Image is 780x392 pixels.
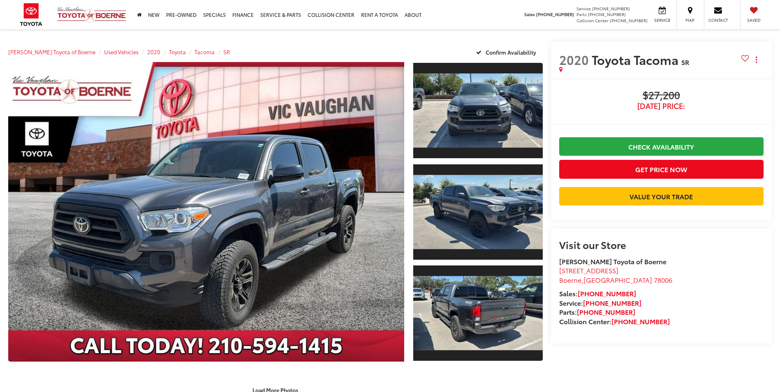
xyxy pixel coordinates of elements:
[708,17,728,23] span: Contact
[524,11,535,17] span: Sales
[592,51,681,68] span: Toyota Tacoma
[472,45,543,59] button: Confirm Availability
[559,275,581,284] span: Boerne
[8,48,95,55] a: [PERSON_NAME] Toyota of Boerne
[413,265,542,362] a: Expand Photo 3
[559,90,764,102] span: $27,200
[223,48,230,55] a: SR
[169,48,186,55] a: Toyota
[559,160,764,178] button: Get Price Now
[559,275,672,284] span: ,
[412,74,544,148] img: 2020 Toyota Tacoma SR
[583,275,652,284] span: [GEOGRAPHIC_DATA]
[654,275,672,284] span: 78006
[745,17,763,23] span: Saved
[576,5,591,12] span: Service
[610,17,648,23] span: [PHONE_NUMBER]
[559,298,641,307] strong: Service:
[57,6,127,23] img: Vic Vaughan Toyota of Boerne
[681,17,699,23] span: Map
[749,52,764,67] button: Actions
[413,62,542,159] a: Expand Photo 1
[681,57,689,67] span: SR
[536,11,574,17] span: [PHONE_NUMBER]
[194,48,215,55] a: Tacoma
[559,316,670,326] strong: Collision Center:
[576,17,609,23] span: Collision Center
[559,239,764,250] h2: Visit our Store
[559,256,667,266] strong: [PERSON_NAME] Toyota of Boerne
[412,276,544,350] img: 2020 Toyota Tacoma SR
[486,48,536,56] span: Confirm Availability
[559,187,764,205] a: Value Your Trade
[559,51,589,68] span: 2020
[653,17,671,23] span: Service
[4,60,408,363] img: 2020 Toyota Tacoma SR
[147,48,160,55] a: 2020
[559,265,618,275] span: [STREET_ADDRESS]
[559,307,635,316] strong: Parts:
[588,11,626,17] span: [PHONE_NUMBER]
[559,137,764,156] a: Check Availability
[559,102,764,110] span: [DATE] Price:
[559,288,636,298] strong: Sales:
[756,56,757,63] span: dropdown dots
[592,5,630,12] span: [PHONE_NUMBER]
[576,11,587,17] span: Parts
[8,62,404,362] a: Expand Photo 0
[578,288,636,298] a: [PHONE_NUMBER]
[611,316,670,326] a: [PHONE_NUMBER]
[577,307,635,316] a: [PHONE_NUMBER]
[559,265,672,284] a: [STREET_ADDRESS] Boerne,[GEOGRAPHIC_DATA] 78006
[104,48,139,55] a: Used Vehicles
[413,164,542,261] a: Expand Photo 2
[583,298,641,307] a: [PHONE_NUMBER]
[412,175,544,249] img: 2020 Toyota Tacoma SR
